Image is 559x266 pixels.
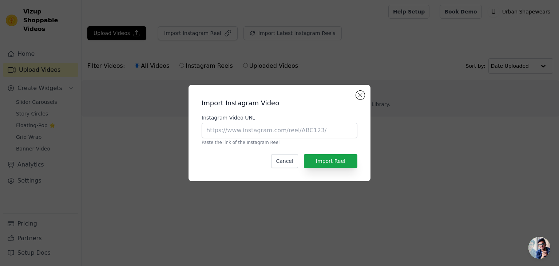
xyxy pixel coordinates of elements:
button: Cancel [271,154,298,168]
button: Import Reel [304,154,357,168]
p: Paste the link of the Instagram Reel [202,140,357,145]
a: Open chat [528,237,550,259]
input: https://www.instagram.com/reel/ABC123/ [202,123,357,138]
label: Instagram Video URL [202,114,357,121]
h2: Import Instagram Video [202,98,357,108]
button: Close modal [356,91,365,99]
